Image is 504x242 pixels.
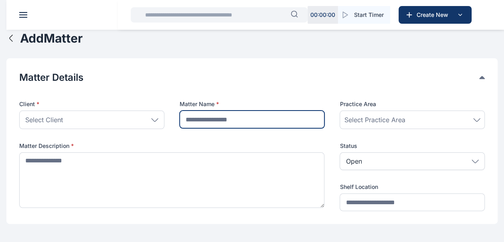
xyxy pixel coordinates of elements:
[340,183,485,191] label: Shelf Location
[180,100,325,108] label: Matter Name
[413,11,455,19] span: Create New
[340,142,485,150] label: Status
[399,6,472,24] button: Create New
[19,142,324,150] label: Matter Description
[354,11,384,19] span: Start Timer
[19,100,164,108] p: Client
[346,156,362,166] p: Open
[338,6,390,24] button: Start Timer
[19,71,479,84] button: Matter Details
[310,11,335,19] p: 00 : 00 : 00
[340,100,376,108] span: Practice Area
[25,115,63,125] span: Select Client
[19,71,485,84] div: Matter Details
[6,31,83,45] button: AddMatter
[344,115,405,125] span: Select Practice Area
[20,31,83,45] h1: Add Matter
